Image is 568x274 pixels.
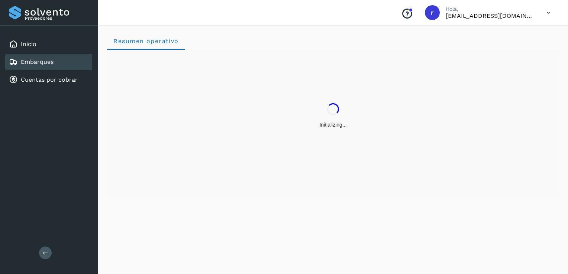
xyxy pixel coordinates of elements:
a: Inicio [21,40,36,48]
div: Cuentas por cobrar [5,72,92,88]
p: romanreyes@tumsa.com.mx [446,12,535,19]
a: Cuentas por cobrar [21,76,78,83]
span: Resumen operativo [113,37,179,45]
div: Embarques [5,54,92,70]
a: Embarques [21,58,54,65]
p: Hola, [446,6,535,12]
p: Proveedores [25,16,89,21]
div: Inicio [5,36,92,52]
